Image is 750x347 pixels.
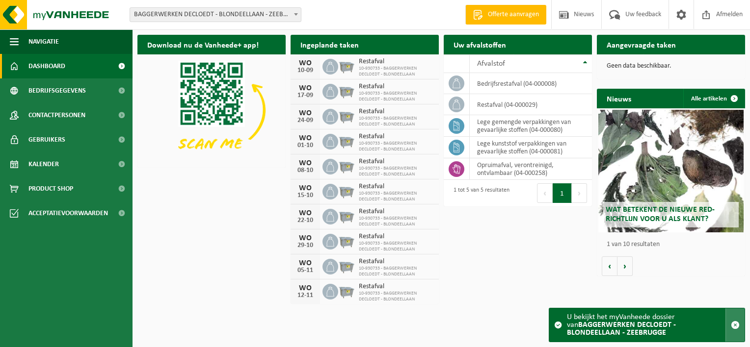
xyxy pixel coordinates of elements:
[295,234,315,242] div: WO
[359,208,434,216] span: Restafval
[28,127,65,152] span: Gebruikers
[338,257,355,274] img: WB-2500-GAL-GY-01
[130,8,301,22] span: BAGGERWERKEN DECLOEDT - BLONDEELLAAN - ZEEBRUGGE
[295,267,315,274] div: 05-11
[444,35,516,54] h2: Uw afvalstoffen
[130,7,301,22] span: BAGGERWERKEN DECLOEDT - BLONDEELLAAN - ZEEBRUGGE
[359,283,434,291] span: Restafval
[572,183,587,203] button: Next
[338,82,355,99] img: WB-2500-GAL-GY-01
[359,166,434,177] span: 10-930733 - BAGGERWERKEN DECLOEDT - BLONDEELLAAN
[295,184,315,192] div: WO
[295,109,315,117] div: WO
[359,91,434,102] span: 10-930733 - BAGGERWERKEN DECLOEDT - BLONDEELLAAN
[338,157,355,174] img: WB-2500-GAL-GY-01
[606,206,715,223] span: Wat betekent de nieuwe RED-richtlijn voor u als klant?
[338,282,355,299] img: WB-2500-GAL-GY-01
[598,110,744,232] a: Wat betekent de nieuwe RED-richtlijn voor u als klant?
[359,233,434,241] span: Restafval
[537,183,553,203] button: Previous
[359,133,434,141] span: Restafval
[477,60,505,68] span: Afvalstof
[470,115,592,137] td: lege gemengde verpakkingen van gevaarlijke stoffen (04-000080)
[295,209,315,217] div: WO
[338,132,355,149] img: WB-2500-GAL-GY-01
[470,137,592,158] td: lege kunststof verpakkingen van gevaarlijke stoffen (04-000081)
[338,182,355,199] img: WB-2500-GAL-GY-01
[295,59,315,67] div: WO
[553,183,572,203] button: 1
[470,158,592,180] td: opruimafval, verontreinigd, ontvlambaar (04-000258)
[607,241,740,248] p: 1 van 10 resultaten
[359,191,434,202] span: 10-930733 - BAGGERWERKEN DECLOEDT - BLONDEELLAAN
[295,117,315,124] div: 24-09
[359,183,434,191] span: Restafval
[295,242,315,249] div: 29-10
[28,54,65,78] span: Dashboard
[359,66,434,77] span: 10-930733 - BAGGERWERKEN DECLOEDT - BLONDEELLAAN
[465,5,546,25] a: Offerte aanvragen
[485,10,541,20] span: Offerte aanvragen
[449,182,509,204] div: 1 tot 5 van 5 resultaten
[137,54,286,166] img: Download de VHEPlus App
[359,141,434,152] span: 10-930733 - BAGGERWERKEN DECLOEDT - BLONDEELLAAN
[295,259,315,267] div: WO
[683,89,744,108] a: Alle artikelen
[567,321,676,337] strong: BAGGERWERKEN DECLOEDT - BLONDEELLAAN - ZEEBRUGGE
[28,152,59,176] span: Kalender
[338,207,355,224] img: WB-2500-GAL-GY-01
[359,291,434,302] span: 10-930733 - BAGGERWERKEN DECLOEDT - BLONDEELLAAN
[338,107,355,124] img: WB-2500-GAL-GY-01
[137,35,268,54] h2: Download nu de Vanheede+ app!
[295,292,315,299] div: 12-11
[295,284,315,292] div: WO
[295,192,315,199] div: 15-10
[359,258,434,266] span: Restafval
[295,167,315,174] div: 08-10
[28,78,86,103] span: Bedrijfsgegevens
[295,84,315,92] div: WO
[295,217,315,224] div: 22-10
[359,241,434,252] span: 10-930733 - BAGGERWERKEN DECLOEDT - BLONDEELLAAN
[597,89,641,108] h2: Nieuws
[338,232,355,249] img: WB-2500-GAL-GY-01
[28,176,73,201] span: Product Shop
[359,158,434,166] span: Restafval
[28,103,85,127] span: Contactpersonen
[617,256,633,276] button: Volgende
[295,142,315,149] div: 01-10
[359,83,434,91] span: Restafval
[291,35,369,54] h2: Ingeplande taken
[470,94,592,115] td: restafval (04-000029)
[607,63,735,70] p: Geen data beschikbaar.
[470,73,592,94] td: bedrijfsrestafval (04-000008)
[359,108,434,116] span: Restafval
[295,159,315,167] div: WO
[359,116,434,127] span: 10-930733 - BAGGERWERKEN DECLOEDT - BLONDEELLAAN
[597,35,686,54] h2: Aangevraagde taken
[295,67,315,74] div: 10-09
[602,256,617,276] button: Vorige
[359,216,434,227] span: 10-930733 - BAGGERWERKEN DECLOEDT - BLONDEELLAAN
[295,134,315,142] div: WO
[359,58,434,66] span: Restafval
[359,266,434,277] span: 10-930733 - BAGGERWERKEN DECLOEDT - BLONDEELLAAN
[338,57,355,74] img: WB-2500-GAL-GY-01
[28,201,108,225] span: Acceptatievoorwaarden
[28,29,59,54] span: Navigatie
[295,92,315,99] div: 17-09
[567,308,725,342] div: U bekijkt het myVanheede dossier van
